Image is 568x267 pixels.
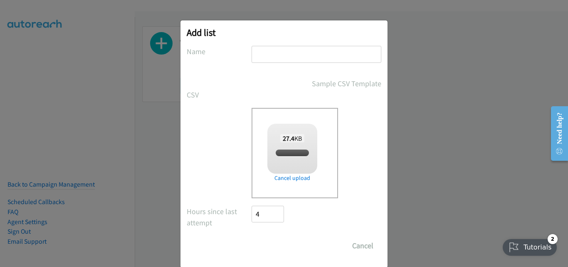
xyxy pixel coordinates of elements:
span: split_3.csv [278,149,306,157]
label: Name [187,46,252,57]
label: Hours since last attempt [187,206,252,228]
iframe: Checklist [498,231,562,261]
span: KB [280,134,305,142]
button: Cancel [344,237,381,254]
iframe: Resource Center [544,100,568,167]
label: CSV [187,89,252,100]
a: Cancel upload [267,174,317,182]
strong: 27.4 [283,134,294,142]
h2: Add list [187,27,381,38]
a: Sample CSV Template [312,78,381,89]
